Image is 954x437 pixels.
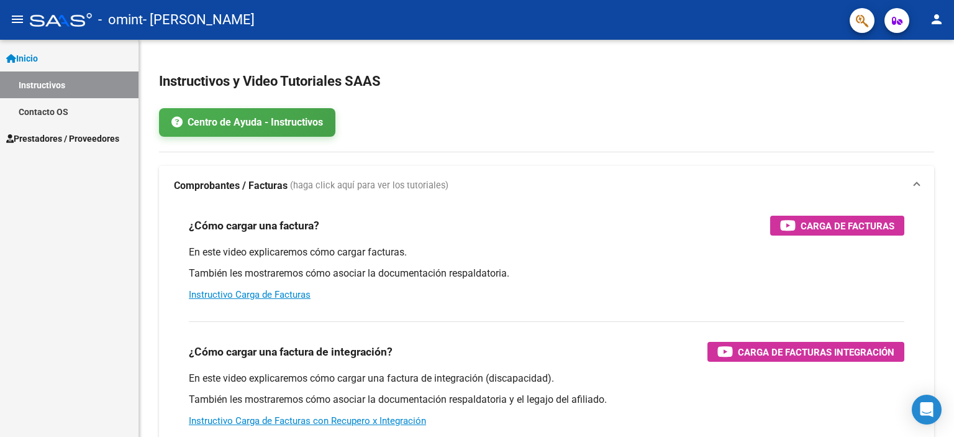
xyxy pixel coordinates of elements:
strong: Comprobantes / Facturas [174,179,288,193]
mat-icon: person [929,12,944,27]
button: Carga de Facturas Integración [707,342,904,362]
h3: ¿Cómo cargar una factura de integración? [189,343,393,361]
button: Carga de Facturas [770,216,904,236]
h2: Instructivos y Video Tutoriales SAAS [159,70,934,93]
span: Carga de Facturas Integración [738,344,894,360]
span: (haga click aquí para ver los tutoriales) [290,179,448,193]
h3: ¿Cómo cargar una factura? [189,217,319,234]
p: También les mostraremos cómo asociar la documentación respaldatoria. [189,267,904,280]
mat-icon: menu [10,12,25,27]
p: En este video explicaremos cómo cargar facturas. [189,246,904,259]
span: - omint [98,6,143,34]
a: Instructivo Carga de Facturas con Recupero x Integración [189,415,426,426]
p: También les mostraremos cómo asociar la documentación respaldatoria y el legajo del afiliado. [189,393,904,407]
mat-expansion-panel-header: Comprobantes / Facturas (haga click aquí para ver los tutoriales) [159,166,934,206]
span: Inicio [6,52,38,65]
div: Open Intercom Messenger [912,395,942,425]
a: Centro de Ayuda - Instructivos [159,108,335,137]
a: Instructivo Carga de Facturas [189,289,311,300]
span: - [PERSON_NAME] [143,6,255,34]
p: En este video explicaremos cómo cargar una factura de integración (discapacidad). [189,372,904,385]
span: Prestadores / Proveedores [6,132,119,145]
span: Carga de Facturas [801,218,894,234]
